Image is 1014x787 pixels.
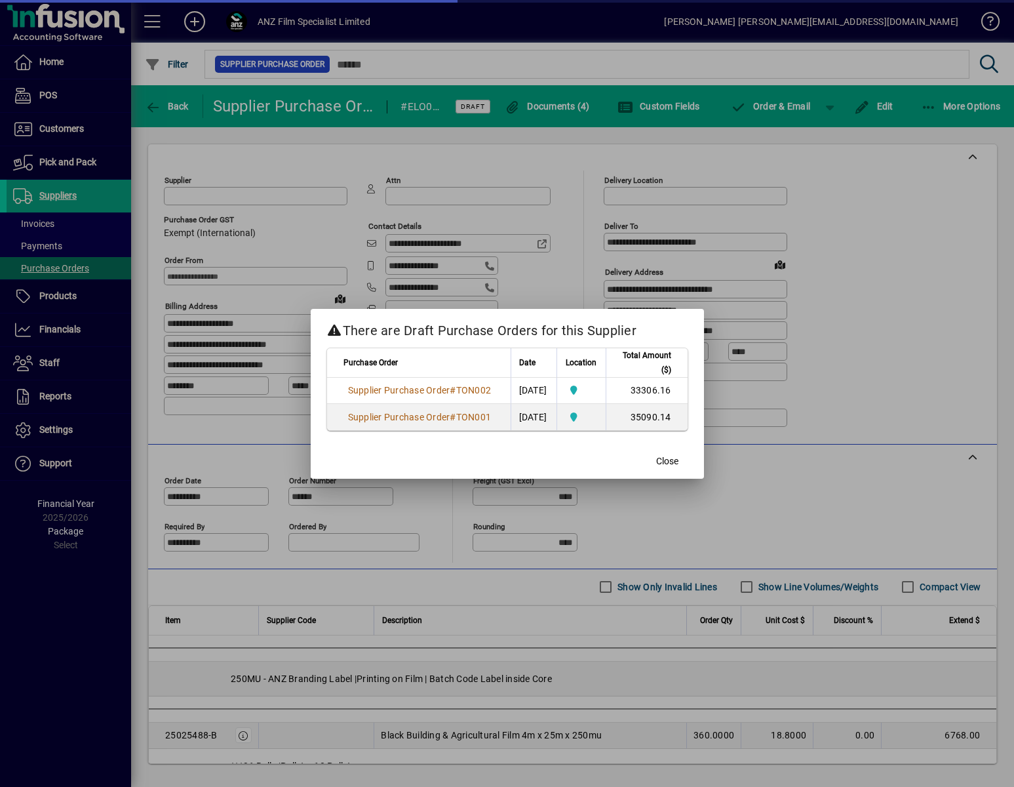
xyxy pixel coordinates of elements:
[343,410,496,424] a: Supplier Purchase Order#TON001
[614,348,671,377] span: Total Amount ($)
[565,383,598,397] span: AKL Warehouse
[348,385,450,395] span: Supplier Purchase Order
[566,355,596,370] span: Location
[511,378,556,404] td: [DATE]
[311,309,704,347] h2: There are Draft Purchase Orders for this Supplier
[606,378,688,404] td: 33306.16
[348,412,450,422] span: Supplier Purchase Order
[450,385,456,395] span: #
[565,410,598,424] span: AKL Warehouse
[656,454,678,468] span: Close
[606,404,688,430] td: 35090.14
[450,412,456,422] span: #
[511,404,556,430] td: [DATE]
[456,385,492,395] span: TON002
[646,450,688,474] button: Close
[519,355,536,370] span: Date
[343,383,496,397] a: Supplier Purchase Order#TON002
[343,355,398,370] span: Purchase Order
[456,412,492,422] span: TON001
